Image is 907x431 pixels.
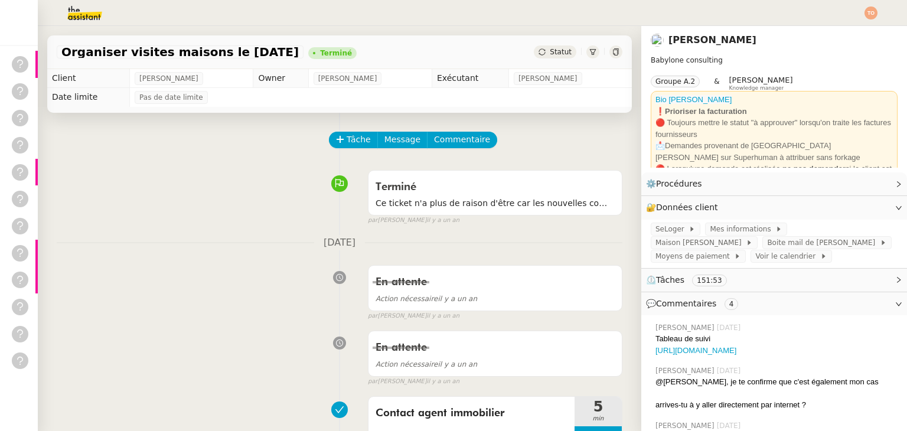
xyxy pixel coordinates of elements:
button: Tâche [329,132,378,148]
span: Commentaire [434,133,490,146]
span: & [714,76,719,91]
button: Message [377,132,428,148]
span: Données client [656,203,718,212]
small: [PERSON_NAME] [368,377,459,387]
span: Moyens de paiement [655,250,734,262]
span: [PERSON_NAME] [139,73,198,84]
a: Bio [PERSON_NAME] [655,95,732,104]
span: ⏲️ [646,275,736,285]
div: Demandes provenant de [GEOGRAPHIC_DATA][PERSON_NAME] sur Superhuman à attribuer sans forkage [655,140,893,163]
td: Client [47,69,130,88]
div: ⏲️Tâches 151:53 [641,269,907,292]
div: 🔴 Lorsqu'une demande est réalisée, si le client est satisfait, cloturer directement. [655,163,893,186]
span: Action nécessaire [376,295,438,303]
span: [PERSON_NAME] [655,365,717,376]
span: il y a un an [427,215,459,226]
span: En attente [376,342,427,353]
span: 🔐 [646,201,723,214]
span: par [368,215,378,226]
div: 🔐Données client [641,196,907,219]
span: 💬 [646,299,743,308]
span: Boite mail de [PERSON_NAME] [767,237,879,249]
span: [DATE] [717,420,743,431]
span: [PERSON_NAME] [318,73,377,84]
div: 💬Commentaires 4 [641,292,907,315]
span: Organiser visites maisons le [DATE] [61,46,299,58]
span: Tâches [656,275,684,285]
span: Commentaires [656,299,716,308]
div: @[PERSON_NAME], je te confirme que c'est également mon cas [655,376,898,388]
span: 📩 [655,141,665,150]
span: il y a un an [427,311,459,321]
div: arrives-tu à y aller directement par internet ? [655,399,898,411]
span: Knowledge manager [729,85,784,92]
span: Action nécessaire [376,360,438,368]
span: Terminé [376,182,416,192]
span: Tâche [347,133,371,146]
a: [PERSON_NAME] [668,34,756,45]
td: Date limite [47,88,130,107]
app-user-label: Knowledge manager [729,76,793,91]
span: ⚙️ [646,177,707,191]
span: il y a un an [376,360,477,368]
span: Voir le calendrier [755,250,820,262]
span: [PERSON_NAME] [655,322,717,333]
span: Maison [PERSON_NAME] [655,237,746,249]
span: Statut [550,48,572,56]
div: Terminé [320,50,352,57]
span: Babylone consulting [651,56,723,64]
small: [PERSON_NAME] [368,311,459,321]
div: Tableau de suivi [655,333,898,345]
img: users%2FSg6jQljroSUGpSfKFUOPmUmNaZ23%2Favatar%2FUntitled.png [651,34,664,47]
div: ⚙️Procédures [641,172,907,195]
span: 5 [575,400,622,414]
span: [DATE] [717,322,743,333]
span: En attente [376,277,427,288]
nz-tag: 4 [725,298,739,310]
span: [DATE] [314,235,365,251]
span: Mes informations [710,223,775,235]
span: il y a un an [427,377,459,387]
span: Message [384,133,420,146]
small: [PERSON_NAME] [368,215,459,226]
span: Pas de date limite [139,92,203,103]
span: [PERSON_NAME] [518,73,578,84]
span: min [575,414,622,424]
span: il y a un an [376,295,477,303]
nz-tag: 151:53 [692,275,726,286]
strong: ne pas demander [782,164,846,173]
span: par [368,311,378,321]
span: Procédures [656,179,702,188]
span: [DATE] [717,365,743,376]
span: SeLoger [655,223,689,235]
div: 🔴 Toujours mettre le statut "à approuver" lorsqu'on traite les factures fournisseurs [655,117,893,140]
td: Exécutant [432,69,508,88]
span: Contact agent immobilier [376,404,567,422]
span: par [368,377,378,387]
td: Owner [253,69,308,88]
a: [URL][DOMAIN_NAME] [655,346,736,355]
button: Commentaire [427,132,497,148]
span: Ce ticket n'a plus de raison d'être car les nouvelles communications se font sur le ticket créé [... [376,197,615,210]
nz-tag: Groupe A.2 [651,76,700,87]
img: svg [864,6,877,19]
span: [PERSON_NAME] [655,420,717,431]
span: [PERSON_NAME] [729,76,793,84]
strong: ❗Prioriser la facturation [655,107,747,116]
